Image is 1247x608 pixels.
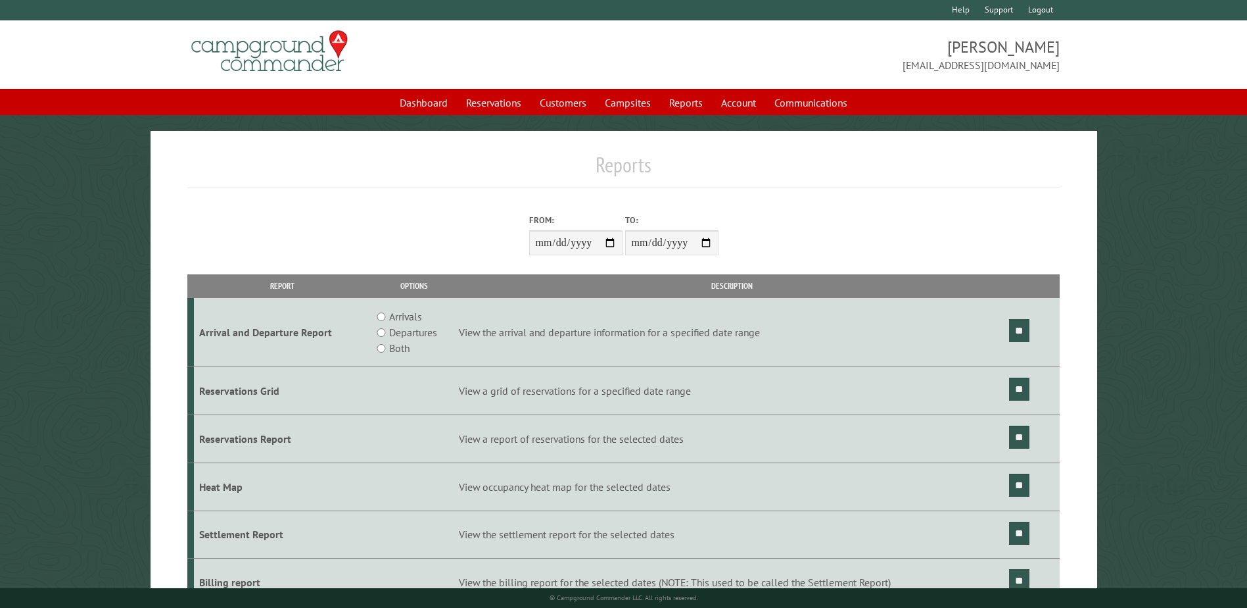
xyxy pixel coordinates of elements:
h1: Reports [187,152,1059,188]
td: Arrival and Departure Report [194,298,371,367]
img: Campground Commander [187,26,352,77]
a: Reports [661,90,711,115]
td: Heat Map [194,463,371,511]
td: Reservations Report [194,415,371,463]
th: Options [371,274,456,297]
label: Arrivals [389,309,422,324]
td: View the billing report for the selected dates (NOTE: This used to be called the Settlement Report) [457,559,1007,607]
span: [PERSON_NAME] [EMAIL_ADDRESS][DOMAIN_NAME] [624,36,1060,73]
td: View the settlement report for the selected dates [457,511,1007,559]
a: Reservations [458,90,529,115]
td: View a report of reservations for the selected dates [457,415,1007,463]
a: Customers [532,90,594,115]
a: Communications [766,90,855,115]
label: Departures [389,324,437,340]
td: View occupancy heat map for the selected dates [457,463,1007,511]
a: Dashboard [392,90,456,115]
label: To: [625,214,718,226]
label: Both [389,340,410,356]
td: View a grid of reservations for a specified date range [457,367,1007,415]
small: © Campground Commander LLC. All rights reserved. [550,594,698,602]
td: Billing report [194,559,371,607]
th: Report [194,274,371,297]
label: From: [529,214,623,226]
td: Reservations Grid [194,367,371,415]
td: View the arrival and departure information for a specified date range [457,298,1007,367]
td: Settlement Report [194,511,371,559]
th: Description [457,274,1007,297]
a: Account [713,90,764,115]
a: Campsites [597,90,659,115]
